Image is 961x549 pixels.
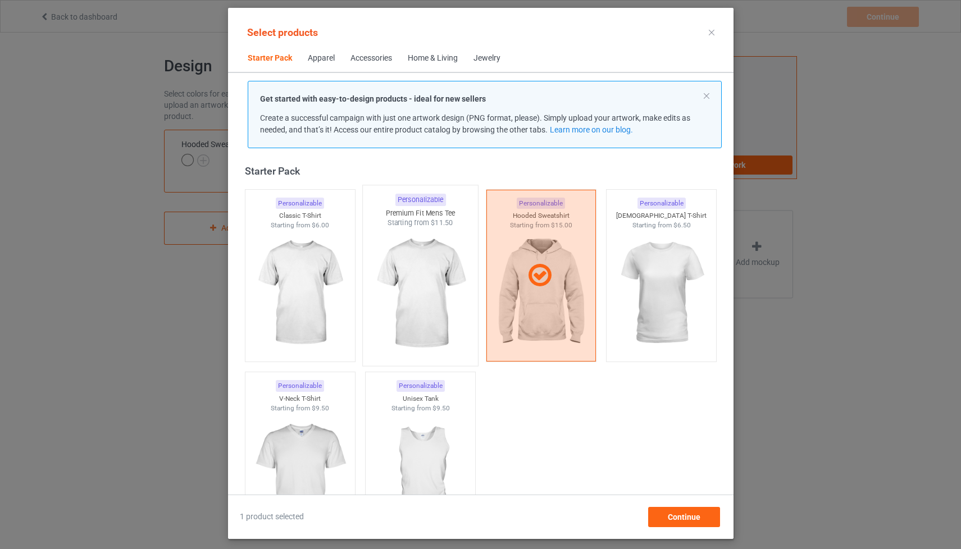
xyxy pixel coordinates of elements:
[432,404,449,412] span: $9.50
[396,380,444,392] div: Personalizable
[245,221,354,230] div: Starting from
[247,26,318,38] span: Select products
[276,380,324,392] div: Personalizable
[611,230,712,356] img: regular.jpg
[607,211,716,221] div: [DEMOGRAPHIC_DATA] T-Shirt
[363,208,478,218] div: Premium Fit Mens Tee
[312,221,329,229] span: $6.00
[240,45,300,72] span: Starter Pack
[673,221,690,229] span: $6.50
[245,211,354,221] div: Classic T-Shirt
[350,53,392,64] div: Accessories
[312,404,329,412] span: $9.50
[607,221,716,230] div: Starting from
[249,413,350,538] img: regular.jpg
[637,198,685,209] div: Personalizable
[366,404,475,413] div: Starting from
[367,228,473,360] img: regular.jpg
[245,404,354,413] div: Starting from
[549,125,632,134] a: Learn more on our blog.
[366,394,475,404] div: Unisex Tank
[276,198,324,209] div: Personalizable
[648,507,719,527] div: Continue
[240,511,304,523] span: 1 product selected
[363,218,478,227] div: Starting from
[408,53,458,64] div: Home & Living
[245,394,354,404] div: V-Neck T-Shirt
[370,413,471,538] img: regular.jpg
[667,513,700,521] span: Continue
[249,230,350,356] img: regular.jpg
[431,218,453,227] span: $11.50
[244,164,721,177] div: Starter Pack
[260,94,486,103] strong: Get started with easy-to-design products - ideal for new sellers
[473,53,500,64] div: Jewelry
[395,194,445,206] div: Personalizable
[308,53,335,64] div: Apparel
[260,113,690,134] span: Create a successful campaign with just one artwork design (PNG format, please). Simply upload you...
